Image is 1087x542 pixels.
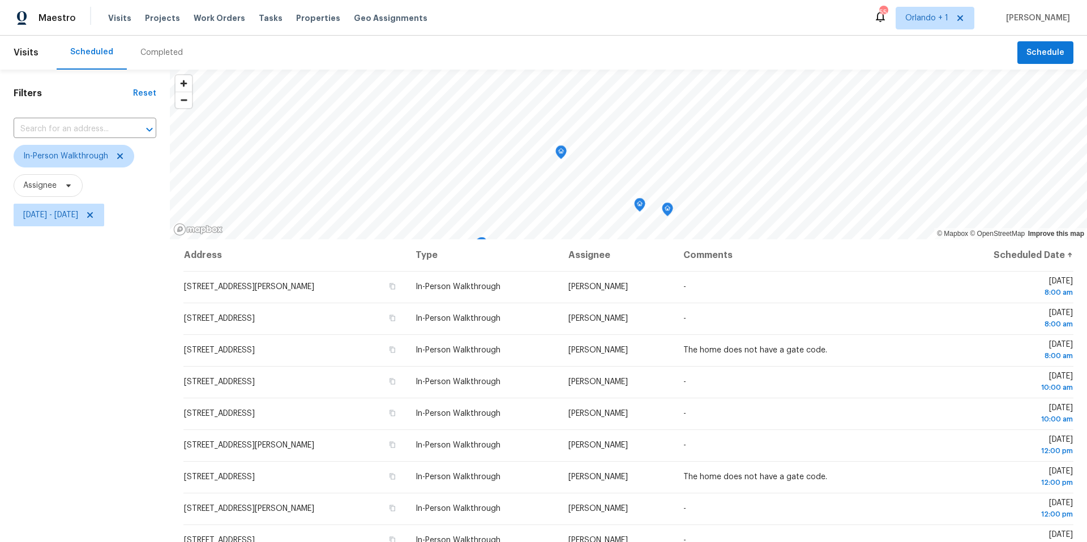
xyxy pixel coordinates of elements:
span: - [683,378,686,386]
span: [DATE] [951,404,1073,425]
div: Map marker [662,203,673,220]
span: [PERSON_NAME] [568,441,628,449]
span: Maestro [38,12,76,24]
button: Copy Address [387,503,397,513]
div: Completed [140,47,183,58]
canvas: Map [170,70,1087,239]
span: [DATE] [951,309,1073,330]
a: Mapbox homepage [173,223,223,236]
span: Geo Assignments [354,12,427,24]
div: 8:00 am [951,287,1073,298]
span: - [683,505,686,513]
span: [DATE] [951,277,1073,298]
span: [PERSON_NAME] [568,378,628,386]
div: 10:00 am [951,414,1073,425]
a: Mapbox [937,230,968,238]
span: In-Person Walkthrough [416,378,500,386]
div: Scheduled [70,46,113,58]
a: Improve this map [1028,230,1084,238]
button: Zoom in [176,75,192,92]
span: [STREET_ADDRESS] [184,346,255,354]
span: [PERSON_NAME] [568,346,628,354]
th: Scheduled Date ↑ [942,239,1073,271]
span: In-Person Walkthrough [416,346,500,354]
span: - [683,410,686,418]
button: Copy Address [387,345,397,355]
th: Type [406,239,559,271]
span: [STREET_ADDRESS][PERSON_NAME] [184,441,314,449]
div: 10:00 am [951,382,1073,393]
th: Address [183,239,406,271]
span: [DATE] [951,467,1073,488]
button: Copy Address [387,408,397,418]
span: [DATE] - [DATE] [23,209,78,221]
input: Search for an address... [14,121,125,138]
span: - [683,315,686,322]
button: Copy Address [387,313,397,323]
span: - [683,283,686,291]
span: [DATE] [951,436,1073,457]
span: [DATE] [951,341,1073,362]
span: [PERSON_NAME] [568,505,628,513]
th: Assignee [559,239,674,271]
button: Copy Address [387,440,397,450]
button: Copy Address [387,281,397,291]
div: 8:00 am [951,319,1073,330]
div: Map marker [555,145,567,163]
button: Open [142,122,157,137]
span: Visits [14,40,38,65]
span: In-Person Walkthrough [416,315,500,322]
span: [STREET_ADDRESS][PERSON_NAME] [184,505,314,513]
span: In-Person Walkthrough [23,150,108,162]
span: The home does not have a gate code. [683,346,827,354]
button: Copy Address [387,471,397,481]
div: 12:00 pm [951,445,1073,457]
span: [PERSON_NAME] [568,315,628,322]
div: 12:00 pm [951,477,1073,488]
span: [PERSON_NAME] [568,410,628,418]
span: [PERSON_NAME] [1002,12,1070,24]
span: [DATE] [951,372,1073,393]
h1: Filters [14,88,133,99]
div: Map marker [476,237,487,255]
span: In-Person Walkthrough [416,441,500,449]
span: - [683,441,686,449]
span: [STREET_ADDRESS] [184,315,255,322]
span: In-Person Walkthrough [416,473,500,481]
a: OpenStreetMap [970,230,1025,238]
span: Tasks [259,14,283,22]
span: Projects [145,12,180,24]
span: [STREET_ADDRESS] [184,378,255,386]
button: Copy Address [387,376,397,386]
span: [PERSON_NAME] [568,283,628,291]
span: Assignee [23,180,57,191]
span: Orlando + 1 [905,12,948,24]
span: Properties [296,12,340,24]
button: Zoom out [176,92,192,108]
span: Schedule [1026,46,1064,60]
span: [STREET_ADDRESS] [184,473,255,481]
span: [PERSON_NAME] [568,473,628,481]
div: 12:00 pm [951,509,1073,520]
div: 8:00 am [951,350,1073,362]
span: Work Orders [194,12,245,24]
div: Map marker [474,238,486,256]
span: [STREET_ADDRESS][PERSON_NAME] [184,283,314,291]
span: In-Person Walkthrough [416,410,500,418]
span: The home does not have a gate code. [683,473,827,481]
span: [STREET_ADDRESS] [184,410,255,418]
th: Comments [674,239,942,271]
div: Map marker [634,198,645,216]
button: Schedule [1017,41,1073,64]
div: Reset [133,88,156,99]
div: 55 [879,7,887,18]
span: [DATE] [951,499,1073,520]
span: Visits [108,12,131,24]
span: In-Person Walkthrough [416,283,500,291]
span: In-Person Walkthrough [416,505,500,513]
